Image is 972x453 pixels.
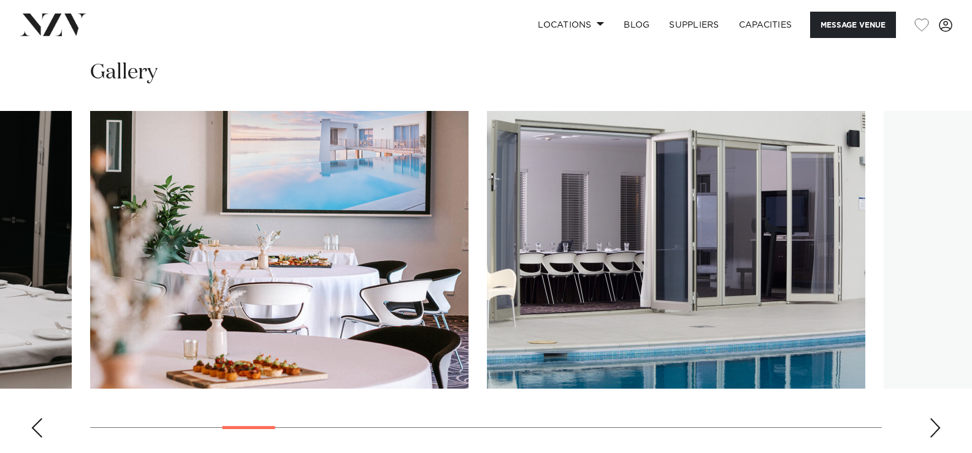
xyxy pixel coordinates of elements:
img: nzv-logo.png [20,13,86,36]
a: Locations [528,12,614,38]
swiper-slide: 7 / 30 [487,111,865,389]
a: BLOG [614,12,659,38]
button: Message Venue [810,12,896,38]
h2: Gallery [90,59,158,86]
swiper-slide: 6 / 30 [90,111,469,389]
a: Capacities [729,12,802,38]
a: SUPPLIERS [659,12,729,38]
